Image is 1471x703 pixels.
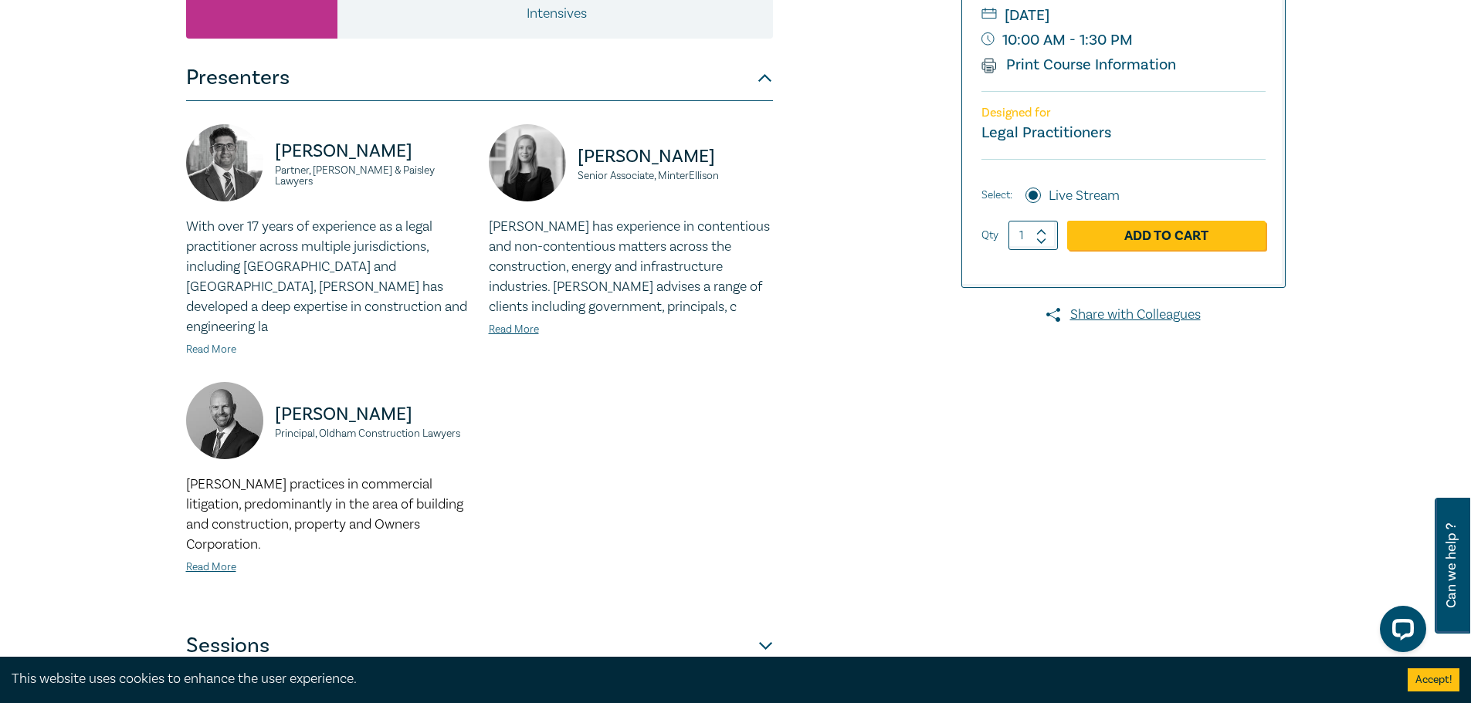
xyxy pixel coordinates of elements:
[186,55,773,101] button: Presenters
[981,123,1111,143] small: Legal Practitioners
[578,171,773,181] small: Senior Associate, MinterEllison
[275,402,470,427] p: [PERSON_NAME]
[489,217,773,317] p: [PERSON_NAME] has experience in contentious and non-contentious matters across the construction, ...
[981,28,1266,52] small: 10:00 AM - 1:30 PM
[275,165,470,187] small: Partner, [PERSON_NAME] & Paisley Lawyers
[578,144,773,169] p: [PERSON_NAME]
[489,124,566,201] img: https://s3.ap-southeast-2.amazonaws.com/leo-cussen-store-production-content/Contacts/Isobel%20Car...
[275,428,470,439] small: Principal, Oldham Construction Lawyers
[275,139,470,164] p: [PERSON_NAME]
[1049,186,1120,206] label: Live Stream
[1067,221,1266,250] a: Add to Cart
[186,623,773,669] button: Sessions
[961,305,1286,325] a: Share with Colleagues
[186,382,263,459] img: https://s3.ap-southeast-2.amazonaws.com/leo-cussen-store-production-content/Contacts/Daniel%20Old...
[981,187,1012,204] span: Select:
[186,560,236,574] a: Read More
[1408,668,1459,691] button: Accept cookies
[981,55,1177,75] a: Print Course Information
[1444,507,1459,624] span: Can we help ?
[186,475,463,553] span: [PERSON_NAME] practices in commercial litigation, predominantly in the area of building and const...
[489,323,539,336] a: Read More
[981,106,1266,120] p: Designed for
[981,227,998,244] label: Qty
[12,669,1385,689] div: This website uses cookies to enhance the user experience.
[186,217,470,337] p: With over 17 years of experience as a legal practitioner across multiple jurisdictions, including...
[186,124,263,201] img: https://s3.ap-southeast-2.amazonaws.com/leo-cussen-store-production-content/Contacts/Kerry%20Ioul...
[186,343,236,357] a: Read More
[981,3,1266,28] small: [DATE]
[1008,221,1058,250] input: 1
[1368,600,1432,664] iframe: LiveChat chat widget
